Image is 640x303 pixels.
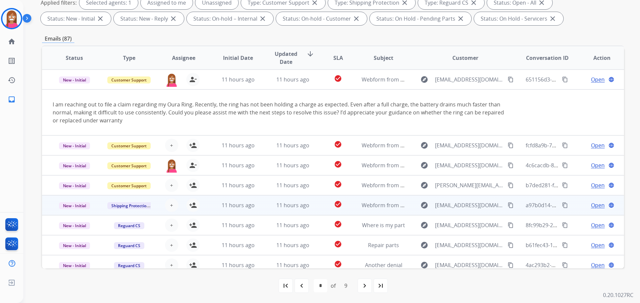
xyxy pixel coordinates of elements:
[165,73,178,87] img: agent-avatar
[59,142,90,149] span: New - Initial
[549,15,557,23] mat-icon: close
[591,181,605,189] span: Open
[435,201,504,209] span: [EMAIL_ADDRESS][DOMAIN_NAME]
[420,161,428,169] mat-icon: explore
[333,54,343,62] span: SLA
[508,262,514,268] mat-icon: content_copy
[591,221,605,229] span: Open
[361,282,369,290] mat-icon: navigate_next
[362,182,595,189] span: Webform from [PERSON_NAME][EMAIL_ADDRESS][PERSON_NAME][DOMAIN_NAME] on [DATE]
[165,179,178,192] button: +
[362,76,513,83] span: Webform from [EMAIL_ADDRESS][DOMAIN_NAME] on [DATE]
[107,76,151,83] span: Customer Support
[365,261,402,269] span: Another denial
[59,182,90,189] span: New - Initial
[189,76,197,83] mat-icon: person_remove
[352,15,360,23] mat-icon: close
[66,54,83,62] span: Status
[96,15,104,23] mat-icon: close
[435,261,504,269] span: [EMAIL_ADDRESS][DOMAIN_NAME]
[334,75,342,82] mat-icon: check_circle
[334,200,342,208] mat-icon: check_circle
[114,242,144,249] span: Reguard CS
[8,57,16,65] mat-icon: list_alt
[562,142,568,148] mat-icon: content_copy
[608,222,614,228] mat-icon: language
[189,181,197,189] mat-icon: person_add
[223,54,253,62] span: Initial Date
[187,12,273,25] div: Status: On-hold – Internal
[114,222,144,229] span: Reguard CS
[608,162,614,168] mat-icon: language
[608,242,614,248] mat-icon: language
[339,279,353,292] div: 9
[8,95,16,103] mat-icon: inbox
[42,35,74,43] p: Emails (87)
[222,142,255,149] span: 11 hours ago
[53,100,504,124] div: I am reaching out to file a claim regarding my Oura Ring. Recently, the ring has not been holding...
[222,241,255,249] span: 11 hours ago
[222,222,255,229] span: 11 hours ago
[165,258,178,272] button: +
[591,261,605,269] span: Open
[59,76,90,83] span: New - Initial
[59,242,90,249] span: New - Initial
[169,15,177,23] mat-icon: close
[608,76,614,82] mat-icon: language
[374,54,393,62] span: Subject
[608,202,614,208] mat-icon: language
[107,202,153,209] span: Shipping Protection
[526,76,627,83] span: 651156d3-307c-4fb7-aada-9a5b0513f207
[170,201,173,209] span: +
[331,282,336,290] div: of
[603,291,633,299] p: 0.20.1027RC
[370,12,471,25] div: Status: On Hold - Pending Parts
[508,142,514,148] mat-icon: content_copy
[189,221,197,229] mat-icon: person_add
[8,38,16,46] mat-icon: home
[222,202,255,209] span: 11 hours ago
[420,241,428,249] mat-icon: explore
[562,162,568,168] mat-icon: content_copy
[508,242,514,248] mat-icon: content_copy
[298,282,306,290] mat-icon: navigate_before
[172,54,195,62] span: Assignee
[276,142,309,149] span: 11 hours ago
[165,159,178,173] img: agent-avatar
[420,181,428,189] mat-icon: explore
[526,162,624,169] span: 4c6cacdb-8cc7-436c-8cbf-73561c6c2f37
[526,202,630,209] span: a97b0d14-3aea-4293-99b6-7a9073d4b5a9
[123,54,135,62] span: Type
[259,15,267,23] mat-icon: close
[170,181,173,189] span: +
[526,222,626,229] span: 8fc99b29-2a63-4e6e-b664-58793a79f99a
[526,241,626,249] span: b61fec43-1f12-4088-98ac-4dc20ba1ed92
[591,161,605,169] span: Open
[170,221,173,229] span: +
[377,282,385,290] mat-icon: last_page
[276,76,309,83] span: 11 hours ago
[114,12,184,25] div: Status: New - Reply
[107,142,151,149] span: Customer Support
[368,241,399,249] span: Repair parts
[276,261,309,269] span: 11 hours ago
[276,222,309,229] span: 11 hours ago
[591,141,605,149] span: Open
[276,12,367,25] div: Status: On-hold - Customer
[334,160,342,168] mat-icon: check_circle
[435,181,504,189] span: [PERSON_NAME][EMAIL_ADDRESS][PERSON_NAME][DOMAIN_NAME]
[306,50,314,58] mat-icon: arrow_downward
[189,261,197,269] mat-icon: person_add
[334,180,342,188] mat-icon: check_circle
[334,140,342,148] mat-icon: check_circle
[114,262,144,269] span: Reguard CS
[222,76,255,83] span: 11 hours ago
[59,162,90,169] span: New - Initial
[276,202,309,209] span: 11 hours ago
[170,261,173,269] span: +
[420,201,428,209] mat-icon: explore
[608,142,614,148] mat-icon: language
[562,242,568,248] mat-icon: content_copy
[41,12,111,25] div: Status: New - Initial
[362,142,513,149] span: Webform from [EMAIL_ADDRESS][DOMAIN_NAME] on [DATE]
